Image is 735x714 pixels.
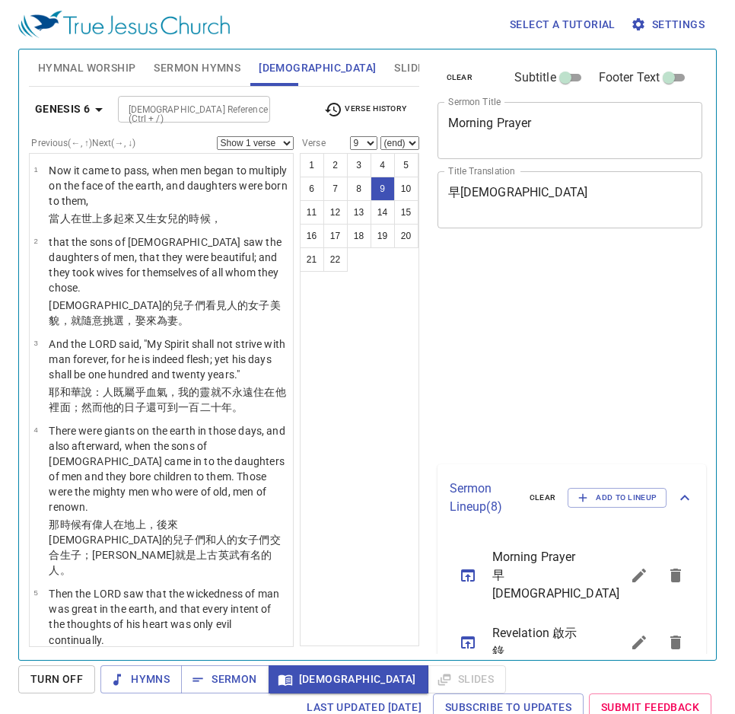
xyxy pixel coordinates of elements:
p: 那時候 [49,517,288,578]
p: Sermon Lineup ( 8 ) [450,480,517,516]
wh7231: 又生 [135,212,221,225]
span: Sermon Hymns [154,59,240,78]
span: Hymns [113,670,170,689]
wh6242: 年 [221,401,243,413]
p: There were giants on the earth in those days, and also afterward, when the sons of [DEMOGRAPHIC_D... [49,423,288,515]
p: 耶和華 [49,384,288,415]
button: 1 [300,153,324,177]
span: Settings [634,15,705,34]
wh802: 。 [178,314,189,327]
wh8034: 人 [49,564,70,576]
wh2896: ，就隨意挑選 [60,314,189,327]
button: clear [437,69,482,87]
wh1323: 交合 [49,534,280,576]
wh310: [DEMOGRAPHIC_DATA]的 [49,534,280,576]
iframe: from-child [431,244,651,458]
button: Genesis 6 [29,95,115,123]
button: 4 [371,153,395,177]
button: 17 [323,224,348,248]
wh3117: 還可到一百 [146,401,243,413]
button: 15 [394,200,418,225]
wh7683: 他的日子 [103,401,243,413]
p: 當人 [49,211,288,226]
b: Genesis 6 [35,100,91,119]
wh977: ，娶來 [124,314,189,327]
wh3967: 二十 [200,401,243,413]
span: Footer Text [599,69,660,87]
button: 9 [371,177,395,201]
label: Verse [300,139,326,148]
wh559: ：人既屬乎血氣，我的靈 [49,386,285,413]
wh1121: 和人的 [49,534,280,576]
button: 5 [394,153,418,177]
button: 16 [300,224,324,248]
button: Settings [628,11,711,39]
button: 20 [394,224,418,248]
p: And the LORD said, "My Spirit shall not strive with man forever, for he is indeed flesh; yet his ... [49,336,288,382]
span: Sermon [193,670,256,689]
textarea: 早[DEMOGRAPHIC_DATA] [448,185,692,214]
span: Morning Prayer 早[DEMOGRAPHIC_DATA] [492,548,585,603]
button: 10 [394,177,418,201]
button: 11 [300,200,324,225]
button: 3 [347,153,371,177]
wh935: 生 [49,549,272,576]
wh8141: 。 [232,401,243,413]
button: 13 [347,200,371,225]
p: Now it came to pass, when men began to multiply on the face of the earth, and daughters were born... [49,163,288,209]
wh582: 。 [60,564,71,576]
p: that the sons of [DEMOGRAPHIC_DATA] saw the daughters of men, that they were beautiful; and they ... [49,234,288,295]
button: Hymns [100,665,182,693]
button: Select a tutorial [504,11,622,39]
wh430: 兒子們 [49,534,280,576]
span: 1 [33,165,37,174]
button: 12 [323,200,348,225]
wh3205: 子；[PERSON_NAME]就是 [49,549,272,576]
wh3947: 為妻 [157,314,189,327]
span: Select a tutorial [510,15,616,34]
label: Previous (←, ↑) Next (→, ↓) [31,139,135,148]
span: clear [447,71,473,84]
span: 5 [33,588,37,597]
span: 4 [33,426,37,434]
p: [DEMOGRAPHIC_DATA]的 [49,298,288,328]
wh127: 多起來 [103,212,221,225]
input: Type Bible Reference [123,100,240,118]
button: 2 [323,153,348,177]
span: Turn Off [30,670,83,689]
button: 14 [371,200,395,225]
img: True Jesus Church [18,11,230,38]
button: 19 [371,224,395,248]
button: Add to Lineup [568,488,667,508]
button: Turn Off [18,665,95,693]
span: [DEMOGRAPHIC_DATA] [281,670,416,689]
button: Sermon [181,665,269,693]
wh3068: 說 [49,386,285,413]
wh1323: 的時候， [178,212,221,225]
span: Add to Lineup [577,491,657,505]
button: 6 [300,177,324,201]
wh120: 女子們 [49,534,280,576]
span: 2 [33,237,37,245]
button: 8 [347,177,371,201]
button: Verse History [315,98,415,121]
wh3205: 女兒 [157,212,221,225]
wh776: ，後來 [49,518,280,576]
span: Hymnal Worship [38,59,136,78]
span: [DEMOGRAPHIC_DATA] [259,59,376,78]
span: Revelation 啟示錄 [492,624,585,661]
div: Sermon Lineup(8)clearAdd to Lineup [437,464,707,531]
wh3117: 有偉人 [49,518,280,576]
wh120: 裡面；然而 [49,401,243,413]
button: 21 [300,247,324,272]
button: 18 [347,224,371,248]
textarea: Morning Prayer [448,116,692,145]
p: Then the LORD saw that the wickedness of man was great in the earth, and that every intent of the... [49,586,288,647]
span: Verse History [324,100,406,119]
span: Subtitle [514,69,556,87]
wh120: 在世上 [71,212,221,225]
span: 3 [33,339,37,347]
button: 22 [323,247,348,272]
span: clear [530,491,556,505]
button: [DEMOGRAPHIC_DATA] [269,665,428,693]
